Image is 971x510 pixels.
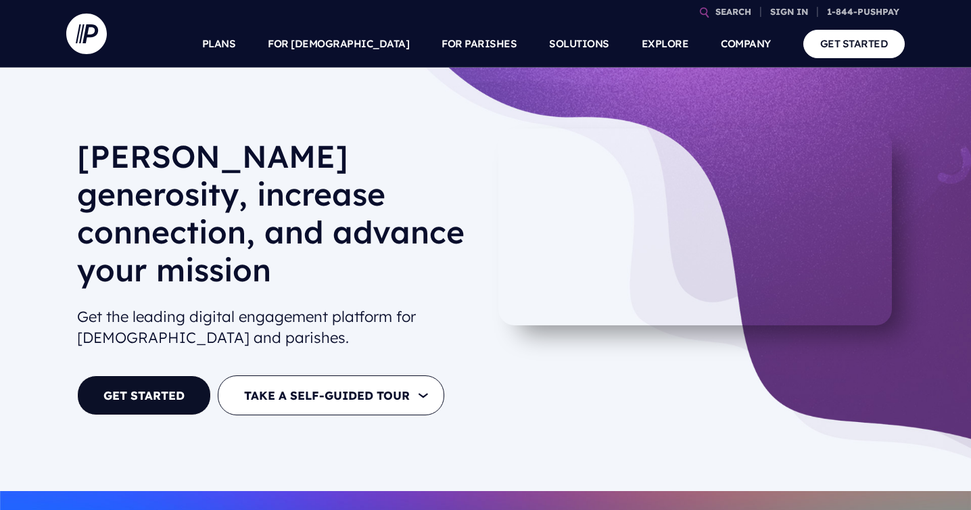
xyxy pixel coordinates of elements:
a: EXPLORE [642,20,689,68]
a: GET STARTED [803,30,905,57]
a: FOR PARISHES [442,20,517,68]
h2: Get the leading digital engagement platform for [DEMOGRAPHIC_DATA] and parishes. [77,301,475,354]
a: FOR [DEMOGRAPHIC_DATA] [268,20,409,68]
h1: [PERSON_NAME] generosity, increase connection, and advance your mission [77,137,475,300]
a: GET STARTED [77,375,211,415]
button: TAKE A SELF-GUIDED TOUR [218,375,444,415]
a: PLANS [202,20,236,68]
a: COMPANY [721,20,771,68]
a: SOLUTIONS [549,20,609,68]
